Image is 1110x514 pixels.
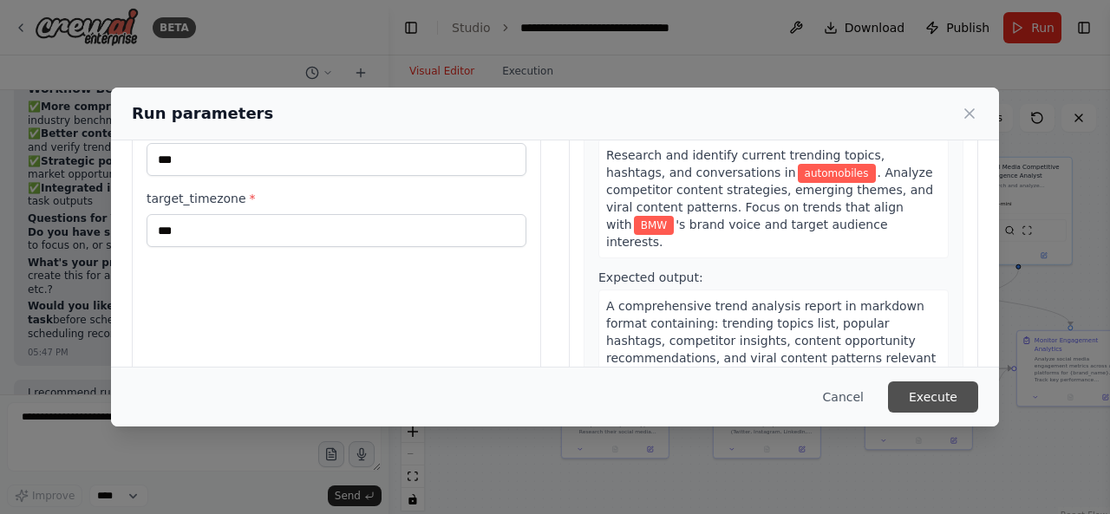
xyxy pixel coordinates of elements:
[598,270,703,284] span: Expected output:
[606,218,888,249] span: 's brand voice and target audience interests.
[606,148,885,179] span: Research and identify current trending topics, hashtags, and conversations in
[606,299,936,382] span: A comprehensive trend analysis report in markdown format containing: trending topics list, popula...
[606,166,933,231] span: . Analyze competitor content strategies, emerging themes, and viral content patterns. Focus on tr...
[798,164,876,183] span: Variable: industry
[132,101,273,126] h2: Run parameters
[147,190,526,207] label: target_timezone
[888,381,978,413] button: Execute
[634,216,674,235] span: Variable: brand_name
[809,381,878,413] button: Cancel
